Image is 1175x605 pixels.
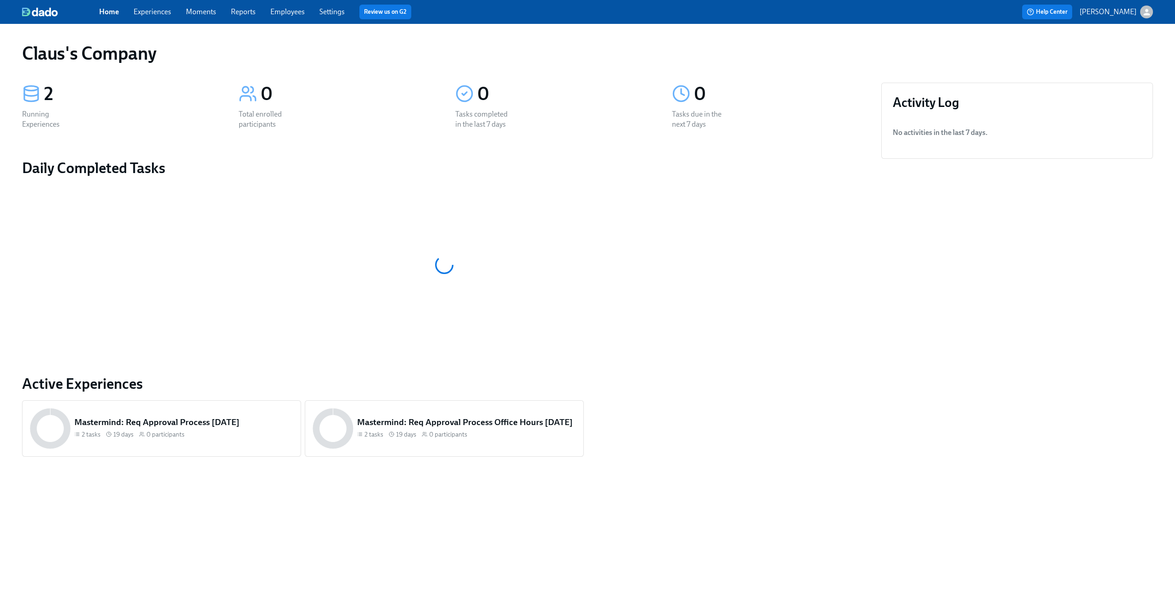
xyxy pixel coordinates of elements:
button: [PERSON_NAME] [1080,6,1153,18]
span: 0 participants [146,430,185,439]
a: Home [99,7,119,16]
a: Employees [270,7,305,16]
button: Help Center [1022,5,1072,19]
button: Review us on G2 [359,5,411,19]
a: Moments [186,7,216,16]
div: 0 [261,83,433,106]
a: Active Experiences [22,375,867,393]
span: 19 days [396,430,416,439]
div: 0 [477,83,650,106]
a: Reports [231,7,256,16]
span: 19 days [113,430,134,439]
a: Review us on G2 [364,7,407,17]
p: [PERSON_NAME] [1080,7,1136,17]
a: Settings [319,7,345,16]
span: 2 tasks [82,430,101,439]
img: dado [22,7,58,17]
h3: Activity Log [893,94,1141,111]
li: No activities in the last 7 days . [893,122,1141,144]
div: Tasks due in the next 7 days [672,109,731,129]
div: Total enrolled participants [239,109,297,129]
h1: Claus's Company [22,42,157,64]
div: Tasks completed in the last 7 days [455,109,514,129]
div: 2 [44,83,217,106]
span: 2 tasks [364,430,383,439]
a: Experiences [134,7,171,16]
a: Mastermind: Req Approval Process [DATE]2 tasks 19 days0 participants [22,400,301,457]
span: Help Center [1027,7,1068,17]
h5: Mastermind: Req Approval Process Office Hours [DATE] [357,416,576,428]
a: Mastermind: Req Approval Process Office Hours [DATE]2 tasks 19 days0 participants [305,400,584,457]
div: Running Experiences [22,109,81,129]
div: 0 [694,83,867,106]
a: dado [22,7,99,17]
h2: Daily Completed Tasks [22,159,867,177]
span: 0 participants [429,430,467,439]
h5: Mastermind: Req Approval Process [DATE] [74,416,293,428]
